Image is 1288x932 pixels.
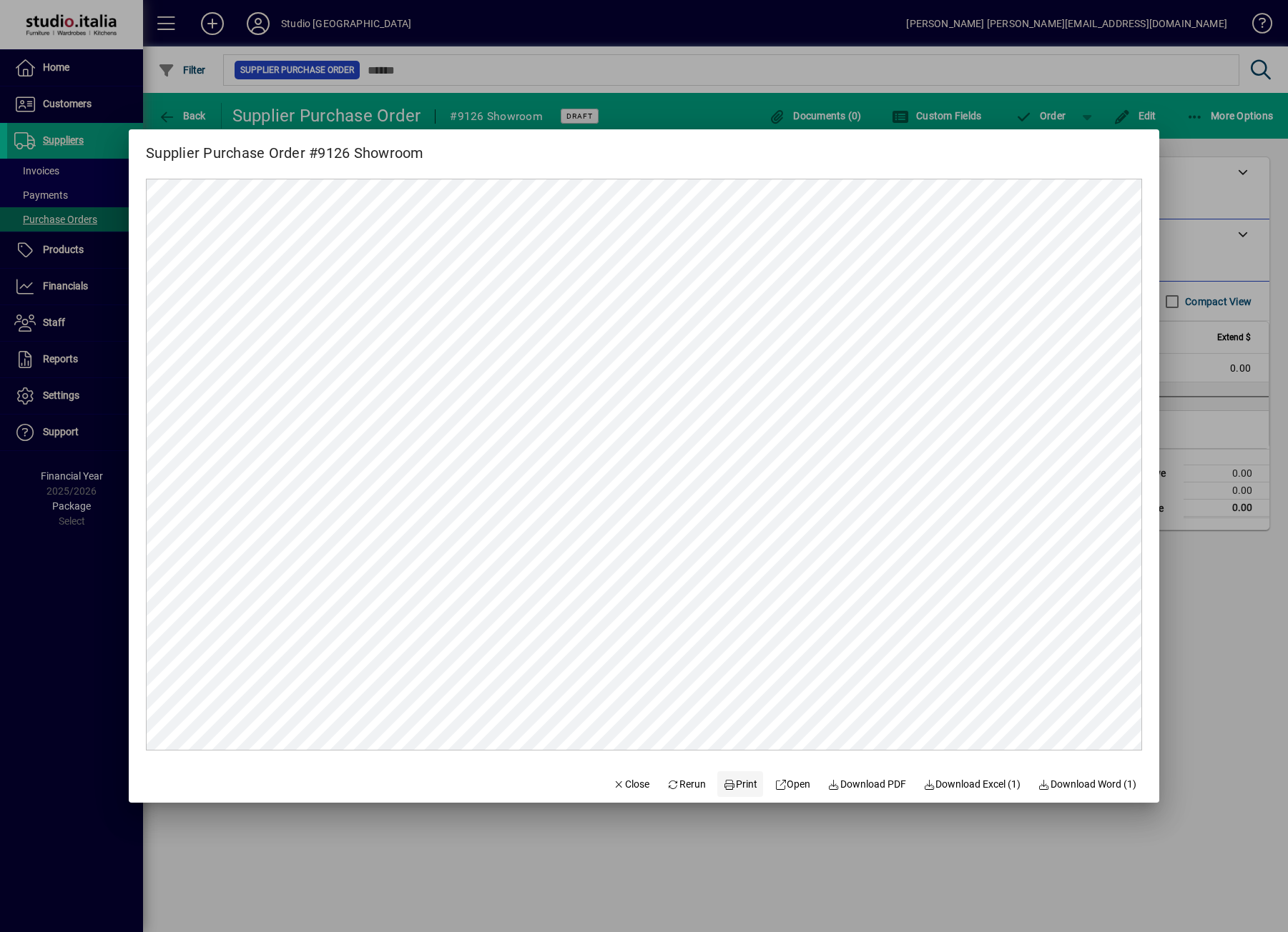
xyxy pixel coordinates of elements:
button: Download Excel (1) [918,771,1027,797]
span: Close [613,777,650,792]
span: Open [775,777,811,792]
button: Download Word (1) [1032,771,1142,797]
button: Close [607,771,656,797]
span: Download Excel (1) [923,777,1021,792]
a: Download PDF [822,771,912,797]
span: Download PDF [827,777,906,792]
h2: Supplier Purchase Order #9126 Showroom [129,129,441,164]
span: Rerun [667,777,706,792]
span: Print [723,777,757,792]
a: Open [769,771,817,797]
span: Download Word (1) [1038,777,1136,792]
button: Print [717,771,763,797]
